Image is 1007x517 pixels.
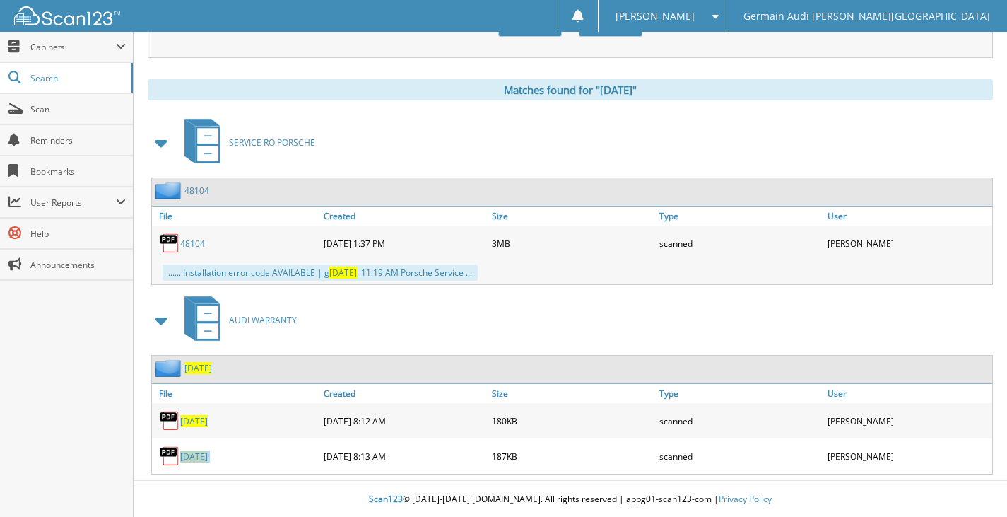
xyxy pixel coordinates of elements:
div: scanned [656,442,824,470]
a: User [824,207,992,226]
a: Privacy Policy [719,493,772,505]
img: PDF.png [159,410,180,431]
div: [DATE] 8:13 AM [320,442,488,470]
a: 48104 [184,185,209,197]
div: scanned [656,407,824,435]
img: PDF.png [159,233,180,254]
div: [DATE] 1:37 PM [320,229,488,257]
a: AUDI WARRANTY [176,292,297,348]
a: Created [320,207,488,226]
div: [PERSON_NAME] [824,442,992,470]
div: 180KB [488,407,656,435]
span: [DATE] [329,267,357,279]
a: 48104 [180,238,205,250]
a: [DATE] [184,362,212,374]
a: Created [320,384,488,403]
div: scanned [656,229,824,257]
span: Bookmarks [30,165,126,178]
a: Size [488,384,656,403]
div: © [DATE]-[DATE] [DOMAIN_NAME]. All rights reserved | appg01-scan123-com | [134,482,1007,517]
span: Germain Audi [PERSON_NAME][GEOGRAPHIC_DATA] [743,12,990,21]
div: 187KB [488,442,656,470]
a: File [152,384,320,403]
span: Scan [30,103,126,115]
a: File [152,207,320,226]
span: Cabinets [30,41,116,53]
span: [PERSON_NAME] [616,12,695,21]
a: SERVICE RO PORSCHE [176,115,315,170]
a: [DATE] [180,415,208,427]
div: [PERSON_NAME] [824,229,992,257]
span: Scan123 [369,493,403,505]
div: [PERSON_NAME] [824,407,992,435]
span: Help [30,228,126,240]
div: Matches found for "[DATE]" [148,79,993,100]
a: Type [656,207,824,226]
img: folder2.png [155,182,184,199]
a: User [824,384,992,403]
a: Size [488,207,656,226]
img: PDF.png [159,446,180,467]
div: [DATE] 8:12 AM [320,407,488,435]
span: Search [30,72,124,84]
span: SERVICE RO PORSCHE [229,136,315,149]
img: scan123-logo-white.svg [14,6,120,25]
span: Reminders [30,134,126,146]
a: Type [656,384,824,403]
img: folder2.png [155,359,184,377]
div: 3MB [488,229,656,257]
span: AUDI WARRANTY [229,314,297,326]
span: User Reports [30,197,116,209]
div: ...... Installation error code AVAILABLE | g , 11:19 AM Porsche Service ... [163,265,478,281]
span: Announcements [30,259,126,271]
a: [DATE] [180,451,208,463]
